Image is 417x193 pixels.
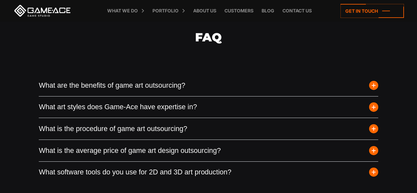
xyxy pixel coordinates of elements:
[39,140,378,161] button: What is the average price of game art design outsourcing?
[340,4,404,18] a: Get in touch
[39,75,378,96] button: What are the benefits of game art outsourcing?
[39,96,378,118] button: What art styles does Game-Ace have expertise in?
[39,14,378,77] h2: FAQ
[39,118,378,140] button: What is the procedure of game art outsourcing?
[39,162,378,183] button: What software tools do you use for 2D and 3D art production?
